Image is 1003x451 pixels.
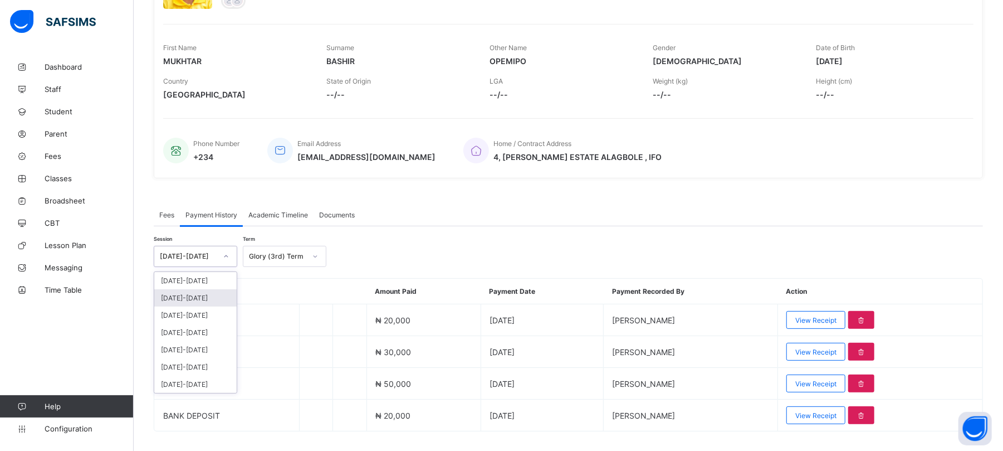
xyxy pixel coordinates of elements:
span: First Name [163,43,197,52]
span: [DATE] [816,56,962,66]
span: Gender [653,43,676,52]
span: [EMAIL_ADDRESS][DOMAIN_NAME] [297,152,436,162]
span: Student [45,107,134,116]
span: LGA [490,77,503,85]
span: Help [45,402,133,411]
span: +234 [193,152,239,162]
div: [DATE]-[DATE] [154,307,237,324]
span: [GEOGRAPHIC_DATA] [163,90,310,99]
span: Payment History [185,211,237,219]
button: Open asap [958,412,992,445]
span: Home / Contract Address [493,139,571,148]
span: Staff [45,85,134,94]
span: BASHIR [326,56,473,66]
span: Country [163,77,188,85]
span: OPEMIPO [490,56,636,66]
span: Broadsheet [45,196,134,205]
span: [PERSON_NAME] [612,347,675,357]
span: Session [154,236,172,242]
span: Documents [319,211,355,219]
div: [DATE]-[DATE] [154,272,237,289]
span: MUKHTAR [163,56,310,66]
span: [DATE] [490,347,515,357]
span: Parent [45,129,134,138]
span: Height (cm) [816,77,852,85]
div: [DATE]-[DATE] [154,358,237,376]
span: View Receipt [795,411,836,420]
span: Fees [159,211,174,219]
span: ₦ 20,000 [375,411,410,420]
span: [PERSON_NAME] [612,316,675,325]
span: Messaging [45,263,134,272]
span: Configuration [45,424,133,433]
span: --/-- [326,90,473,99]
span: Date of Birth [816,43,855,52]
th: Payment Recorded By [604,279,777,304]
span: Classes [45,174,134,183]
span: Term [243,236,255,242]
span: [DATE] [490,316,515,325]
span: ₦ 50,000 [375,379,411,389]
span: [PERSON_NAME] [612,379,675,389]
span: View Receipt [795,380,836,388]
span: BANK DEPOSIT [163,411,220,420]
span: ₦ 20,000 [375,316,410,325]
span: [PERSON_NAME] [612,411,675,420]
span: --/-- [653,90,799,99]
div: [DATE]-[DATE] [154,376,237,393]
span: View Receipt [795,348,836,356]
span: State of Origin [326,77,371,85]
span: Email Address [297,139,341,148]
span: ₦ 30,000 [375,347,411,357]
span: [DATE] [490,379,515,389]
span: Fees [45,152,134,161]
span: CBT [45,219,134,227]
span: View Receipt [795,316,836,324]
span: [DATE] [490,411,515,420]
div: [DATE]-[DATE] [154,289,237,307]
span: 4, [PERSON_NAME] ESTATE ALAGBOLE , IFO [493,152,662,162]
span: Time Table [45,285,134,294]
span: --/-- [490,90,636,99]
span: [DEMOGRAPHIC_DATA] [653,56,799,66]
th: Amount Paid [366,279,481,304]
img: safsims [10,10,96,33]
div: [DATE]-[DATE] [154,324,237,341]
span: Academic Timeline [248,211,308,219]
span: Dashboard [45,62,134,71]
th: Action [777,279,982,304]
span: Other Name [490,43,527,52]
span: --/-- [816,90,962,99]
div: Glory (3rd) Term [249,253,306,261]
div: [DATE]-[DATE] [160,253,217,261]
span: Weight (kg) [653,77,688,85]
th: Payment Date [481,279,604,304]
div: [DATE]-[DATE] [154,341,237,358]
span: Phone Number [193,139,239,148]
span: Lesson Plan [45,241,134,250]
span: Surname [326,43,354,52]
